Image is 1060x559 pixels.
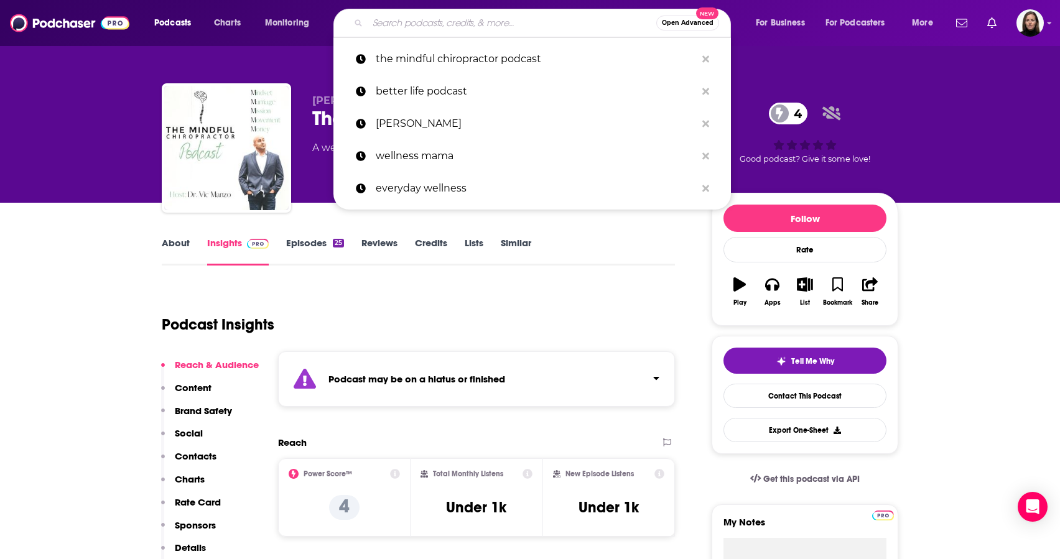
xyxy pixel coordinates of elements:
[333,108,731,140] a: [PERSON_NAME]
[415,237,447,266] a: Credits
[465,237,483,266] a: Lists
[161,427,203,450] button: Social
[376,172,696,205] p: everyday wellness
[161,359,259,382] button: Reach & Audience
[328,373,505,385] strong: Podcast may be on a hiatus or finished
[175,519,216,531] p: Sponsors
[256,13,325,33] button: open menu
[903,13,949,33] button: open menu
[579,498,639,517] h3: Under 1k
[10,11,129,35] img: Podchaser - Follow, Share and Rate Podcasts
[723,348,886,374] button: tell me why sparkleTell Me Why
[789,269,821,314] button: List
[854,269,886,314] button: Share
[345,9,743,37] div: Search podcasts, credits, & more...
[175,473,205,485] p: Charts
[723,269,756,314] button: Play
[175,542,206,553] p: Details
[756,14,805,32] span: For Business
[175,496,221,508] p: Rate Card
[161,405,232,428] button: Brand Safety
[821,269,853,314] button: Bookmark
[1016,9,1044,37] img: User Profile
[862,299,878,307] div: Share
[872,509,894,520] a: Pro website
[368,13,656,33] input: Search podcasts, credits, & more...
[333,140,731,172] a: wellness mama
[175,382,212,394] p: Content
[162,237,190,266] a: About
[781,103,808,124] span: 4
[154,14,191,32] span: Podcasts
[175,359,259,371] p: Reach & Audience
[823,299,852,307] div: Bookmark
[278,351,675,407] section: Click to expand status details
[164,86,289,210] img: The Mindful Chiropractor Podcast
[565,469,634,478] h2: New Episode Listens
[951,12,972,34] a: Show notifications dropdown
[817,13,903,33] button: open menu
[433,469,503,478] h2: Total Monthly Listens
[740,154,870,164] span: Good podcast? Give it some love!
[723,205,886,232] button: Follow
[312,141,583,155] div: A weekly podcast
[872,510,894,520] img: Podchaser Pro
[175,405,232,417] p: Brand Safety
[376,43,696,75] p: the mindful chiropractor podcast
[304,469,352,478] h2: Power Score™
[247,239,269,249] img: Podchaser Pro
[146,13,207,33] button: open menu
[656,16,719,30] button: Open AdvancedNew
[333,239,344,247] div: 25
[333,43,731,75] a: the mindful chiropractor podcast
[763,474,860,484] span: Get this podcast via API
[278,437,307,448] h2: Reach
[162,315,274,334] h1: Podcast Insights
[161,382,212,405] button: Content
[161,473,205,496] button: Charts
[161,496,221,519] button: Rate Card
[376,108,696,140] p: mickey barber
[329,495,360,520] p: 4
[361,237,397,266] a: Reviews
[1016,9,1044,37] button: Show profile menu
[1018,492,1048,522] div: Open Intercom Messenger
[723,237,886,262] div: Rate
[696,7,718,19] span: New
[446,498,506,517] h3: Under 1k
[175,427,203,439] p: Social
[723,418,886,442] button: Export One-Sheet
[161,450,216,473] button: Contacts
[982,12,1002,34] a: Show notifications dropdown
[207,237,269,266] a: InsightsPodchaser Pro
[214,14,241,32] span: Charts
[1016,9,1044,37] span: Logged in as BevCat3
[769,103,808,124] a: 4
[662,20,714,26] span: Open Advanced
[175,450,216,462] p: Contacts
[206,13,248,33] a: Charts
[740,464,870,494] a: Get this podcast via API
[265,14,309,32] span: Monitoring
[712,95,898,172] div: 4Good podcast? Give it some love!
[825,14,885,32] span: For Podcasters
[376,75,696,108] p: better life podcast
[286,237,344,266] a: Episodes25
[791,356,834,366] span: Tell Me Why
[333,172,731,205] a: everyday wellness
[776,356,786,366] img: tell me why sparkle
[333,75,731,108] a: better life podcast
[733,299,746,307] div: Play
[312,95,401,106] span: [PERSON_NAME]
[800,299,810,307] div: List
[376,140,696,172] p: wellness mama
[723,516,886,538] label: My Notes
[501,237,531,266] a: Similar
[765,299,781,307] div: Apps
[756,269,788,314] button: Apps
[723,384,886,408] a: Contact This Podcast
[747,13,821,33] button: open menu
[161,519,216,542] button: Sponsors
